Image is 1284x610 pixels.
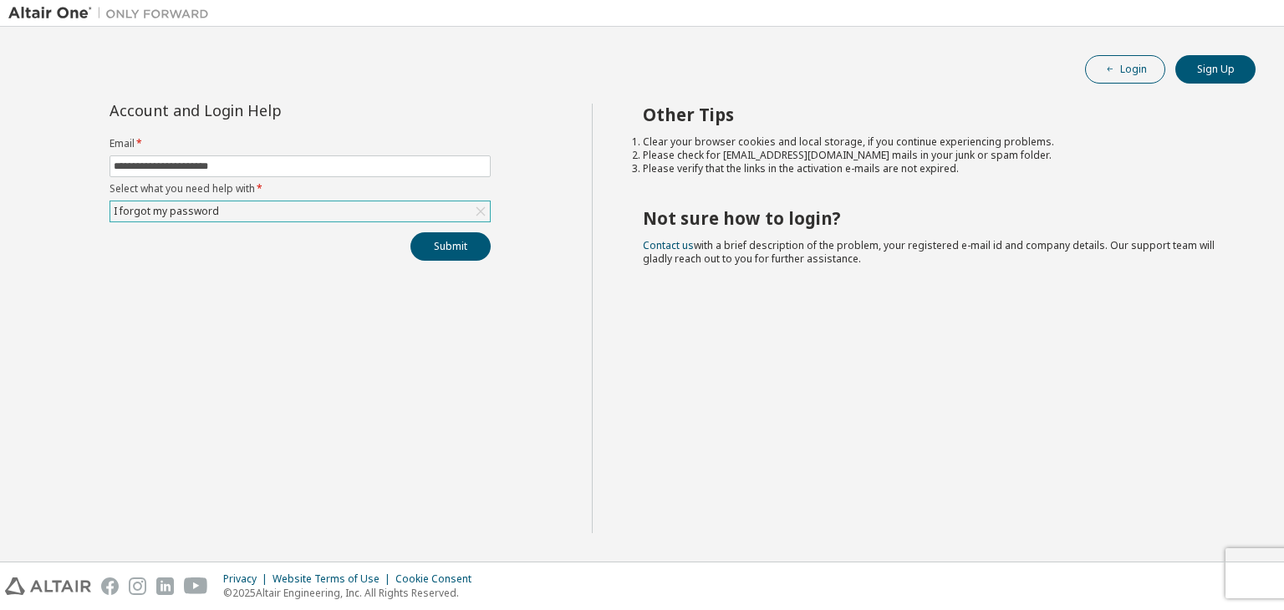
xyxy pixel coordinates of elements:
[101,577,119,595] img: facebook.svg
[1175,55,1256,84] button: Sign Up
[184,577,208,595] img: youtube.svg
[643,207,1226,229] h2: Not sure how to login?
[273,572,395,586] div: Website Terms of Use
[5,577,91,595] img: altair_logo.svg
[8,5,217,22] img: Altair One
[643,162,1226,175] li: Please verify that the links in the activation e-mails are not expired.
[110,182,491,196] label: Select what you need help with
[410,232,491,261] button: Submit
[129,577,146,595] img: instagram.svg
[223,572,273,586] div: Privacy
[1085,55,1165,84] button: Login
[110,104,415,117] div: Account and Login Help
[223,586,481,600] p: © 2025 Altair Engineering, Inc. All Rights Reserved.
[110,137,491,150] label: Email
[156,577,174,595] img: linkedin.svg
[643,104,1226,125] h2: Other Tips
[643,135,1226,149] li: Clear your browser cookies and local storage, if you continue experiencing problems.
[643,238,694,252] a: Contact us
[643,238,1215,266] span: with a brief description of the problem, your registered e-mail id and company details. Our suppo...
[110,201,490,221] div: I forgot my password
[111,202,222,221] div: I forgot my password
[395,572,481,586] div: Cookie Consent
[643,149,1226,162] li: Please check for [EMAIL_ADDRESS][DOMAIN_NAME] mails in your junk or spam folder.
